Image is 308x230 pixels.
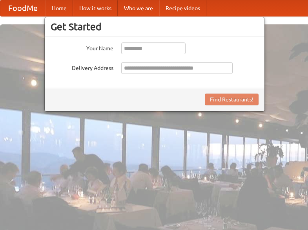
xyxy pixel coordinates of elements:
[118,0,159,16] a: Who we are
[73,0,118,16] a: How it works
[46,0,73,16] a: Home
[0,0,46,16] a: FoodMe
[51,42,113,52] label: Your Name
[205,94,259,105] button: Find Restaurants!
[159,0,206,16] a: Recipe videos
[51,21,259,33] h3: Get Started
[51,62,113,72] label: Delivery Address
